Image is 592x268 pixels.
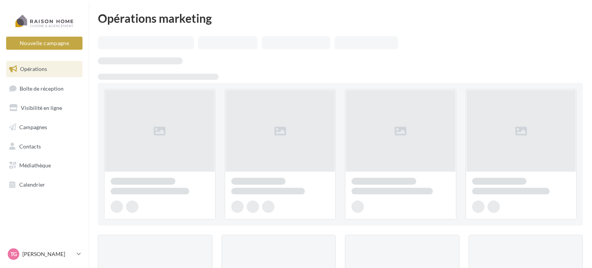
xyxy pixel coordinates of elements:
[19,181,45,188] span: Calendrier
[5,100,84,116] a: Visibilité en ligne
[5,61,84,77] a: Opérations
[19,162,51,169] span: Médiathèque
[6,247,82,261] a: TG [PERSON_NAME]
[20,85,64,91] span: Boîte de réception
[98,12,583,24] div: Opérations marketing
[22,250,74,258] p: [PERSON_NAME]
[5,138,84,155] a: Contacts
[19,143,41,149] span: Contacts
[19,124,47,130] span: Campagnes
[21,105,62,111] span: Visibilité en ligne
[5,157,84,174] a: Médiathèque
[20,66,47,72] span: Opérations
[5,80,84,97] a: Boîte de réception
[10,250,17,258] span: TG
[5,177,84,193] a: Calendrier
[5,119,84,135] a: Campagnes
[6,37,82,50] button: Nouvelle campagne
